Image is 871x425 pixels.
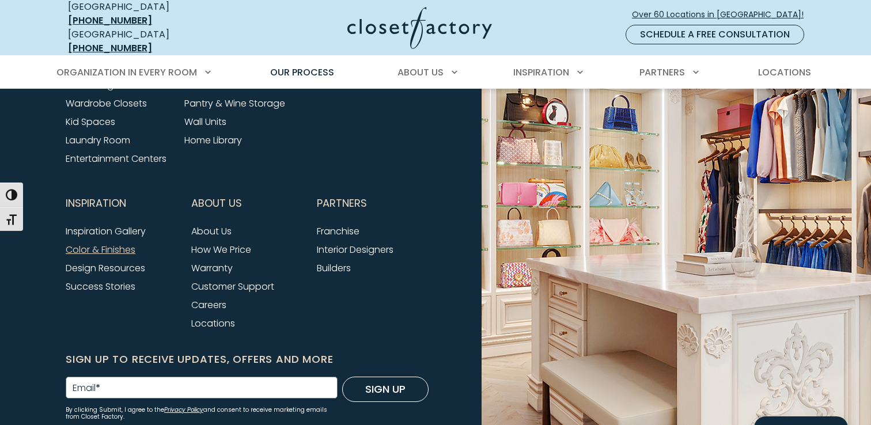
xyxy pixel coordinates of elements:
span: Partners [317,189,367,218]
a: About Us [191,225,232,238]
div: [GEOGRAPHIC_DATA] [68,28,235,55]
a: Customer Support [191,280,274,293]
a: Success Stories [66,280,135,293]
a: Color & Finishes [66,243,135,256]
a: Wall Units [184,115,226,128]
span: About Us [397,66,444,79]
a: Kid Spaces [66,115,115,128]
a: How We Price [191,243,251,256]
label: Email [73,384,100,393]
a: Home Library [184,134,242,147]
a: Entertainment Centers [66,152,166,165]
span: Over 60 Locations in [GEOGRAPHIC_DATA]! [632,9,813,21]
span: Inspiration [513,66,569,79]
a: Over 60 Locations in [GEOGRAPHIC_DATA]! [631,5,813,25]
a: Pantry & Wine Storage [184,97,285,110]
button: Footer Subnav Button - Partners [317,189,429,218]
button: Footer Subnav Button - Inspiration [66,189,177,218]
a: Design Resources [66,261,145,275]
a: [PHONE_NUMBER] [68,14,152,27]
a: Careers [191,298,226,312]
a: Privacy Policy [164,405,203,414]
span: Our Process [270,66,334,79]
a: Franchise [317,225,359,238]
span: About Us [191,189,242,218]
a: Schedule a Free Consultation [626,25,804,44]
span: Organization in Every Room [56,66,197,79]
a: [PHONE_NUMBER] [68,41,152,55]
small: By clicking Submit, I agree to the and consent to receive marketing emails from Closet Factory. [66,407,338,420]
h6: Sign Up to Receive Updates, Offers and More [66,351,429,367]
nav: Primary Menu [48,56,823,89]
a: Builders [317,261,351,275]
a: Wardrobe Closets [66,97,147,110]
span: Inspiration [66,189,126,218]
a: Interior Designers [317,243,393,256]
span: Locations [758,66,811,79]
a: Warranty [191,261,233,275]
span: Partners [639,66,685,79]
a: Inspiration Gallery [66,225,146,238]
button: Sign Up [342,377,429,402]
a: Locations [191,317,235,330]
button: Footer Subnav Button - About Us [191,189,303,218]
a: Laundry Room [66,134,130,147]
img: Closet Factory Logo [347,7,492,49]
